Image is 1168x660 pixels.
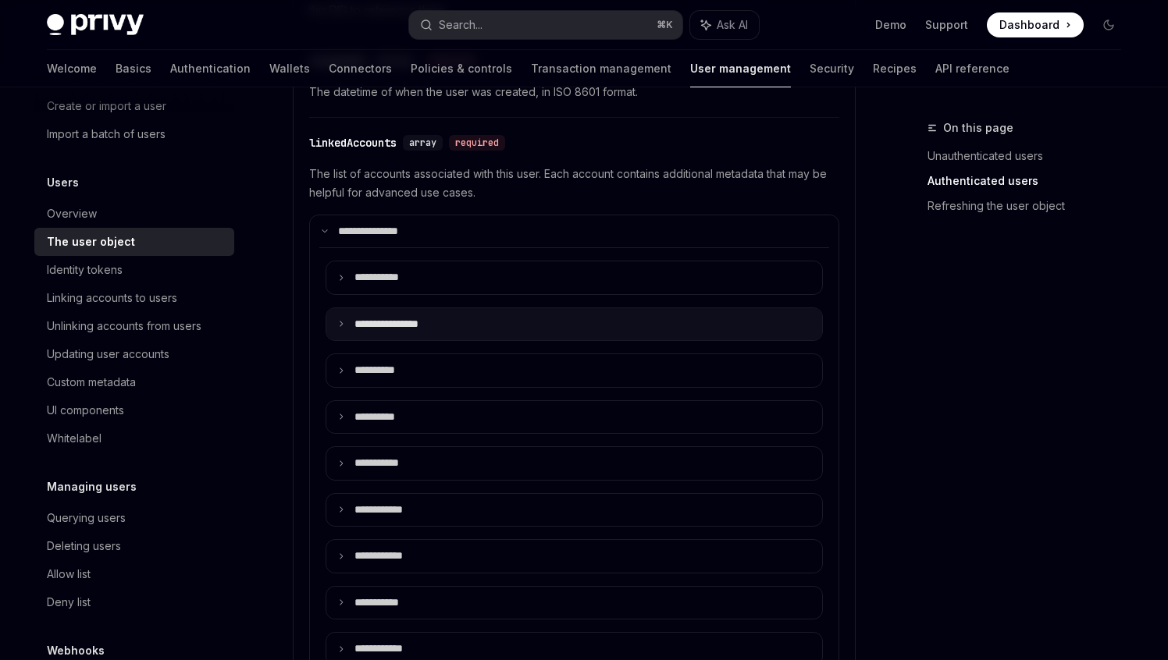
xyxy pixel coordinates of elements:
[449,135,505,151] div: required
[34,532,234,560] a: Deleting users
[1096,12,1121,37] button: Toggle dark mode
[47,373,136,392] div: Custom metadata
[269,50,310,87] a: Wallets
[34,120,234,148] a: Import a batch of users
[690,11,759,39] button: Ask AI
[943,119,1013,137] span: On this page
[411,50,512,87] a: Policies & controls
[34,284,234,312] a: Linking accounts to users
[925,17,968,33] a: Support
[309,135,397,151] div: linkedAccounts
[47,261,123,279] div: Identity tokens
[34,424,234,452] a: Whitelabel
[47,345,169,364] div: Updating user accounts
[47,317,201,335] div: Unlinking accounts from users
[47,401,124,420] div: UI components
[47,173,79,192] h5: Users
[34,340,234,368] a: Updating user accounts
[47,593,91,612] div: Deny list
[928,144,1134,169] a: Unauthenticated users
[116,50,151,87] a: Basics
[47,641,105,660] h5: Webhooks
[875,17,906,33] a: Demo
[47,50,97,87] a: Welcome
[34,368,234,396] a: Custom metadata
[531,50,671,87] a: Transaction management
[309,165,839,202] span: The list of accounts associated with this user. Each account contains additional metadata that ma...
[47,509,126,527] div: Querying users
[34,256,234,284] a: Identity tokens
[47,14,144,36] img: dark logo
[34,312,234,340] a: Unlinking accounts from users
[34,504,234,532] a: Querying users
[47,537,121,555] div: Deleting users
[34,560,234,588] a: Allow list
[657,19,673,31] span: ⌘ K
[47,565,91,584] div: Allow list
[690,50,791,87] a: User management
[999,17,1059,33] span: Dashboard
[47,125,166,144] div: Import a batch of users
[34,588,234,616] a: Deny list
[34,396,234,424] a: UI components
[34,228,234,256] a: The user object
[309,83,839,101] span: The datetime of when the user was created, in ISO 8601 format.
[409,137,436,149] span: array
[987,12,1084,37] a: Dashboard
[810,50,854,87] a: Security
[47,204,97,223] div: Overview
[34,200,234,228] a: Overview
[47,429,101,448] div: Whitelabel
[170,50,251,87] a: Authentication
[47,289,177,307] div: Linking accounts to users
[928,169,1134,193] a: Authenticated users
[409,11,682,39] button: Search...⌘K
[928,193,1134,218] a: Refreshing the user object
[873,50,917,87] a: Recipes
[935,50,1010,87] a: API reference
[47,232,135,251] div: The user object
[439,16,483,34] div: Search...
[717,17,748,33] span: Ask AI
[47,477,137,496] h5: Managing users
[329,50,392,87] a: Connectors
